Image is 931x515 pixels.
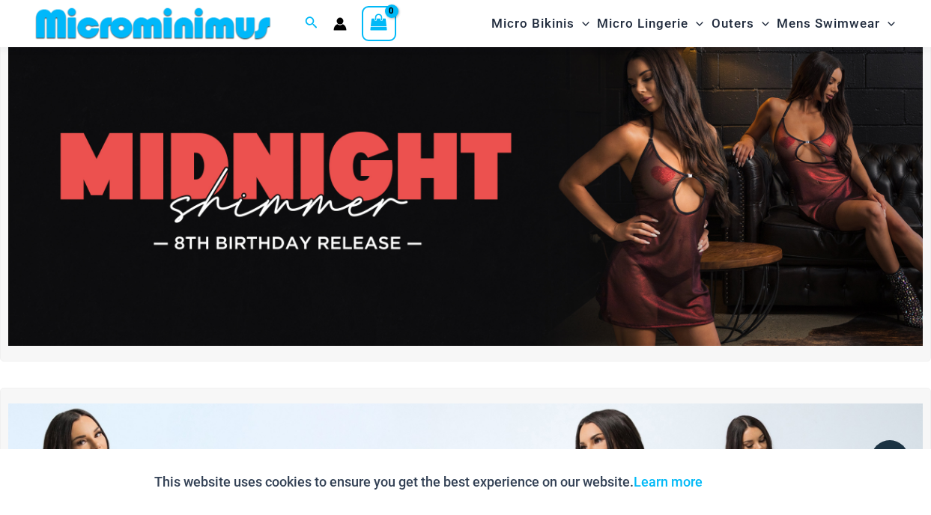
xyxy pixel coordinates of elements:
span: Mens Swimwear [777,4,880,43]
a: View Shopping Cart, empty [362,6,396,40]
p: This website uses cookies to ensure you get the best experience on our website. [154,471,703,493]
span: Outers [712,4,754,43]
a: Account icon link [333,17,347,31]
span: Menu Toggle [880,4,895,43]
img: Midnight Shimmer Red Dress [8,35,923,346]
a: Micro LingerieMenu ToggleMenu Toggle [593,4,707,43]
nav: Site Navigation [485,2,901,45]
a: Learn more [634,474,703,490]
span: Menu Toggle [688,4,703,43]
span: Menu Toggle [574,4,589,43]
img: MM SHOP LOGO FLAT [30,7,276,40]
span: Micro Bikinis [491,4,574,43]
a: OutersMenu ToggleMenu Toggle [708,4,773,43]
span: Micro Lingerie [597,4,688,43]
button: Accept [714,464,777,500]
a: Search icon link [305,14,318,33]
span: Menu Toggle [754,4,769,43]
a: Micro BikinisMenu ToggleMenu Toggle [488,4,593,43]
a: Mens SwimwearMenu ToggleMenu Toggle [773,4,899,43]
